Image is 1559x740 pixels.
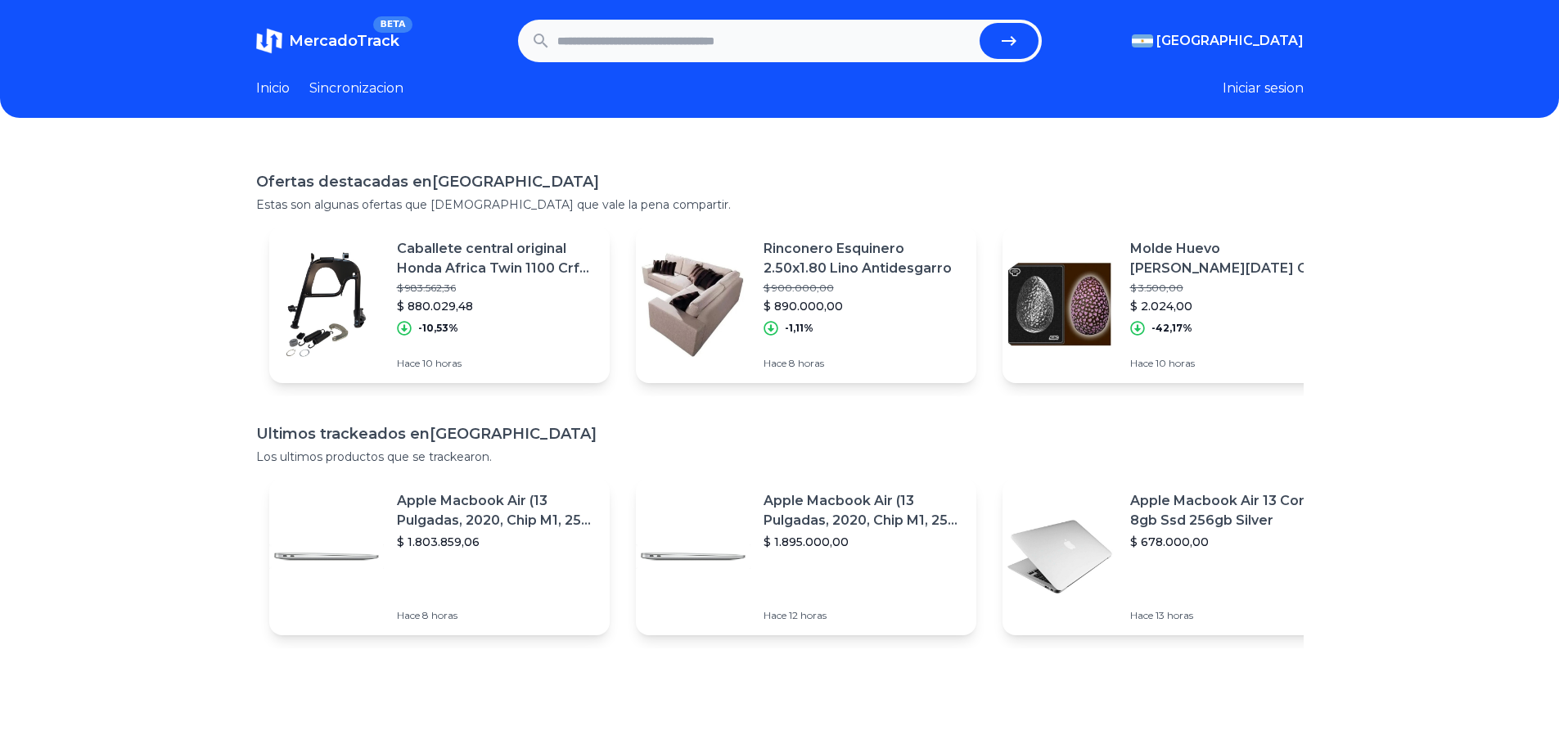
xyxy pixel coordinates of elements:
p: Hace 10 horas [397,357,597,370]
span: MercadoTrack [289,32,399,50]
p: Hace 10 horas [1130,357,1330,370]
p: $ 678.000,00 [1130,534,1330,550]
img: Featured image [269,247,384,362]
a: Featured imageCaballete central original Honda Africa Twin 1100 Crf 1100$ 983.562,36$ 880.029,48-... [269,226,610,383]
a: Sincronizacion [309,79,403,98]
a: Featured imageRinconero Esquinero 2.50x1.80 Lino Antidesgarro$ 900.000,00$ 890.000,00-1,11%Hace 8... [636,226,976,383]
p: Hace 12 horas [764,609,963,622]
p: $ 983.562,36 [397,282,597,295]
img: Featured image [1003,247,1117,362]
a: Featured imageApple Macbook Air 13 Core I5 8gb Ssd 256gb Silver$ 678.000,00Hace 13 horas [1003,478,1343,635]
p: $ 880.029,48 [397,298,597,314]
img: Featured image [269,499,384,614]
p: Hace 8 horas [764,357,963,370]
p: $ 1.895.000,00 [764,534,963,550]
h1: Ultimos trackeados en [GEOGRAPHIC_DATA] [256,422,1304,445]
p: Apple Macbook Air (13 Pulgadas, 2020, Chip M1, 256 Gb De Ssd, 8 Gb De Ram) - Plata [764,491,963,530]
p: Estas son algunas ofertas que [DEMOGRAPHIC_DATA] que vale la pena compartir. [256,196,1304,213]
p: -42,17% [1151,322,1192,335]
p: $ 890.000,00 [764,298,963,314]
img: Featured image [636,499,750,614]
p: Apple Macbook Air (13 Pulgadas, 2020, Chip M1, 256 Gb De Ssd, 8 Gb De Ram) - Plata [397,491,597,530]
p: $ 900.000,00 [764,282,963,295]
p: -1,11% [785,322,813,335]
p: Caballete central original Honda Africa Twin 1100 Crf 1100 [397,239,597,278]
button: [GEOGRAPHIC_DATA] [1132,31,1304,51]
button: Iniciar sesion [1223,79,1304,98]
img: Featured image [636,247,750,362]
p: Molde Huevo [PERSON_NAME][DATE] Con Textura Corazon Art 861 C [1130,239,1330,278]
p: Rinconero Esquinero 2.50x1.80 Lino Antidesgarro [764,239,963,278]
p: $ 3.500,00 [1130,282,1330,295]
img: MercadoTrack [256,28,282,54]
a: Featured imageMolde Huevo [PERSON_NAME][DATE] Con Textura Corazon Art 861 C$ 3.500,00$ 2.024,00-4... [1003,226,1343,383]
p: -10,53% [418,322,458,335]
h1: Ofertas destacadas en [GEOGRAPHIC_DATA] [256,170,1304,193]
a: Featured imageApple Macbook Air (13 Pulgadas, 2020, Chip M1, 256 Gb De Ssd, 8 Gb De Ram) - Plata$... [636,478,976,635]
span: [GEOGRAPHIC_DATA] [1156,31,1304,51]
p: Apple Macbook Air 13 Core I5 8gb Ssd 256gb Silver [1130,491,1330,530]
a: Featured imageApple Macbook Air (13 Pulgadas, 2020, Chip M1, 256 Gb De Ssd, 8 Gb De Ram) - Plata$... [269,478,610,635]
img: Argentina [1132,34,1153,47]
a: MercadoTrackBETA [256,28,399,54]
p: Los ultimos productos que se trackearon. [256,449,1304,465]
a: Inicio [256,79,290,98]
span: BETA [373,16,412,33]
p: Hace 13 horas [1130,609,1330,622]
p: $ 2.024,00 [1130,298,1330,314]
p: Hace 8 horas [397,609,597,622]
img: Featured image [1003,499,1117,614]
p: $ 1.803.859,06 [397,534,597,550]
